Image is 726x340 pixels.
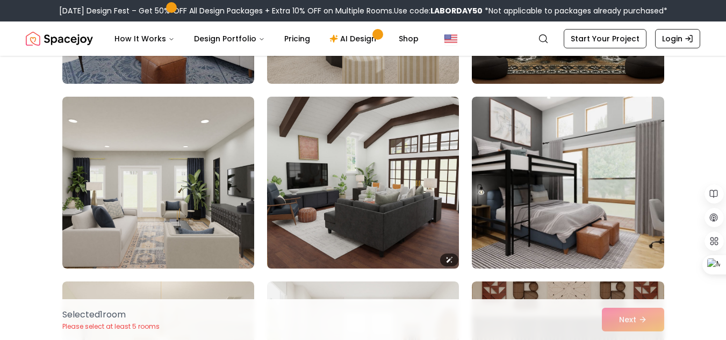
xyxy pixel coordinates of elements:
[430,5,483,16] b: LABORDAY50
[472,97,664,269] img: Room room-24
[655,29,700,48] a: Login
[185,28,274,49] button: Design Portfolio
[59,5,667,16] div: [DATE] Design Fest – Get 50% OFF All Design Packages + Extra 10% OFF on Multiple Rooms.
[62,322,160,331] p: Please select at least 5 rooms
[321,28,388,49] a: AI Design
[276,28,319,49] a: Pricing
[26,21,700,56] nav: Global
[262,92,464,273] img: Room room-23
[26,28,93,49] img: Spacejoy Logo
[444,32,457,45] img: United States
[564,29,646,48] a: Start Your Project
[483,5,667,16] span: *Not applicable to packages already purchased*
[26,28,93,49] a: Spacejoy
[106,28,427,49] nav: Main
[390,28,427,49] a: Shop
[106,28,183,49] button: How It Works
[62,308,160,321] p: Selected 1 room
[394,5,483,16] span: Use code:
[62,97,254,269] img: Room room-22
